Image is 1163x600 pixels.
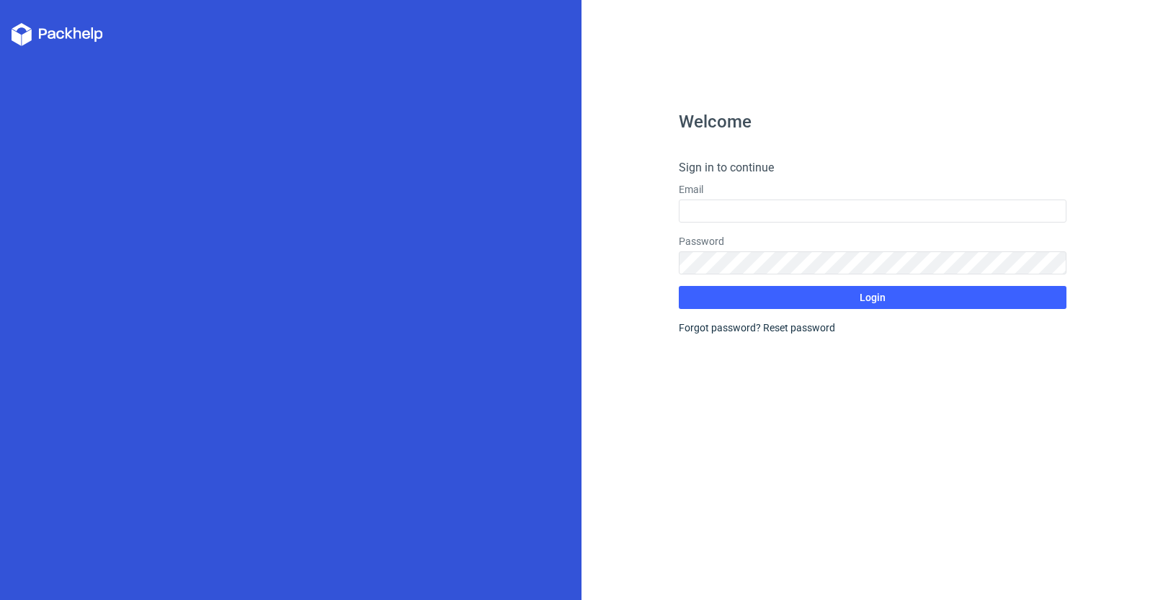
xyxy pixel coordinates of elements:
[679,182,1066,197] label: Email
[679,159,1066,176] h4: Sign in to continue
[679,286,1066,309] button: Login
[860,292,886,303] span: Login
[679,113,1066,130] h1: Welcome
[679,234,1066,248] label: Password
[763,322,835,333] a: Reset password
[679,321,1066,335] div: Forgot password?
